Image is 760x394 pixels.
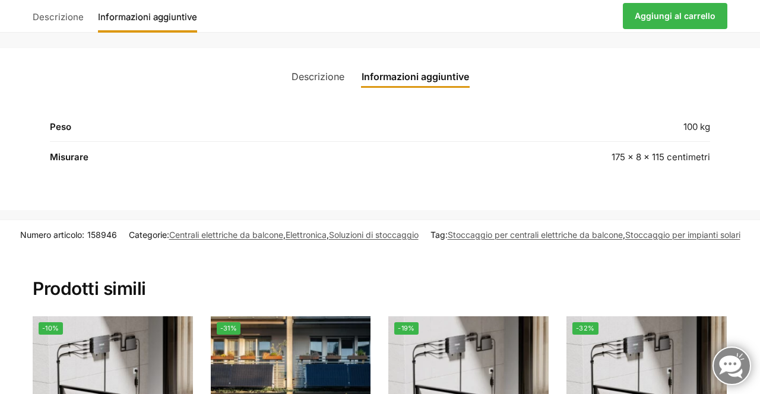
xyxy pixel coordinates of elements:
table: Dettagli del prodotto [50,119,711,171]
a: Soluzioni di stoccaggio [329,230,419,240]
font: Aggiungi al carrello [635,11,715,21]
font: 175 × 8 × 115 centimetri [612,151,710,162]
a: Centrali elettriche da balcone [169,230,283,240]
font: Tag: [430,230,448,240]
font: Categorie: [129,230,169,240]
font: 158946 [87,230,117,240]
font: , [283,230,286,240]
font: Informazioni aggiuntive [98,11,197,23]
a: Descrizione [33,2,90,30]
a: Elettronica [286,230,327,240]
font: Informazioni aggiuntive [362,71,469,82]
font: 100 kg [683,121,710,132]
font: Descrizione [292,71,344,82]
a: Stoccaggio per impianti solari [625,230,740,240]
a: Aggiungi al carrello [623,3,727,29]
font: Peso [50,121,71,132]
a: Informazioni aggiuntive [92,2,203,30]
font: Numero articolo: [20,230,84,240]
font: , [623,230,625,240]
font: Prodotti simili [33,278,146,299]
font: Descrizione [33,11,84,23]
a: Stoccaggio per centrali elettriche da balcone [448,230,623,240]
font: Misurare [50,151,88,162]
font: , [327,230,329,240]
